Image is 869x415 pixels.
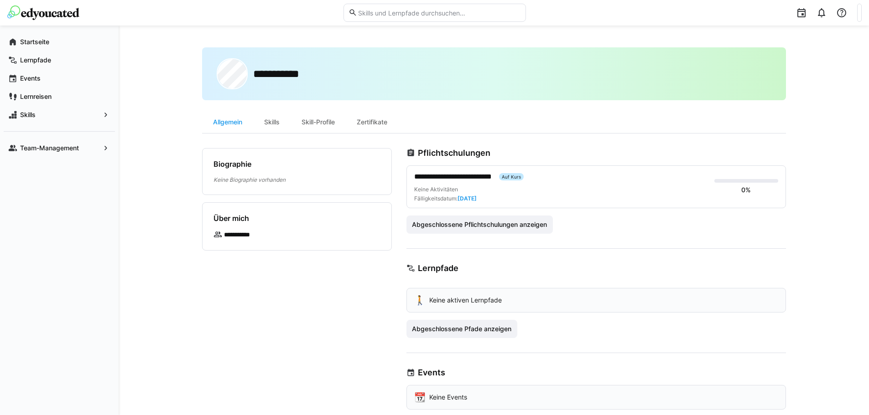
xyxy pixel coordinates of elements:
[418,148,490,158] h3: Pflichtschulungen
[202,111,253,133] div: Allgemein
[406,320,518,338] button: Abgeschlossene Pfade anzeigen
[414,195,477,202] div: Fälligkeitsdatum:
[346,111,398,133] div: Zertifikate
[291,111,346,133] div: Skill-Profile
[414,393,426,402] div: 📆
[406,215,553,234] button: Abgeschlossene Pflichtschulungen anzeigen
[414,186,458,193] span: Keine Aktivitäten
[418,263,458,273] h3: Lernpfade
[414,296,426,305] div: 🚶
[357,9,520,17] input: Skills und Lernpfade durchsuchen…
[411,324,513,333] span: Abgeschlossene Pfade anzeigen
[213,159,251,169] h4: Biographie
[458,195,477,202] span: [DATE]
[429,296,502,305] p: Keine aktiven Lernpfade
[213,214,249,223] h4: Über mich
[253,111,291,133] div: Skills
[741,185,751,195] div: 0%
[429,393,467,402] p: Keine Events
[418,368,445,378] h3: Events
[411,220,548,229] span: Abgeschlossene Pflichtschulungen anzeigen
[213,176,380,184] p: Keine Biographie vorhanden
[499,173,524,180] div: Auf Kurs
